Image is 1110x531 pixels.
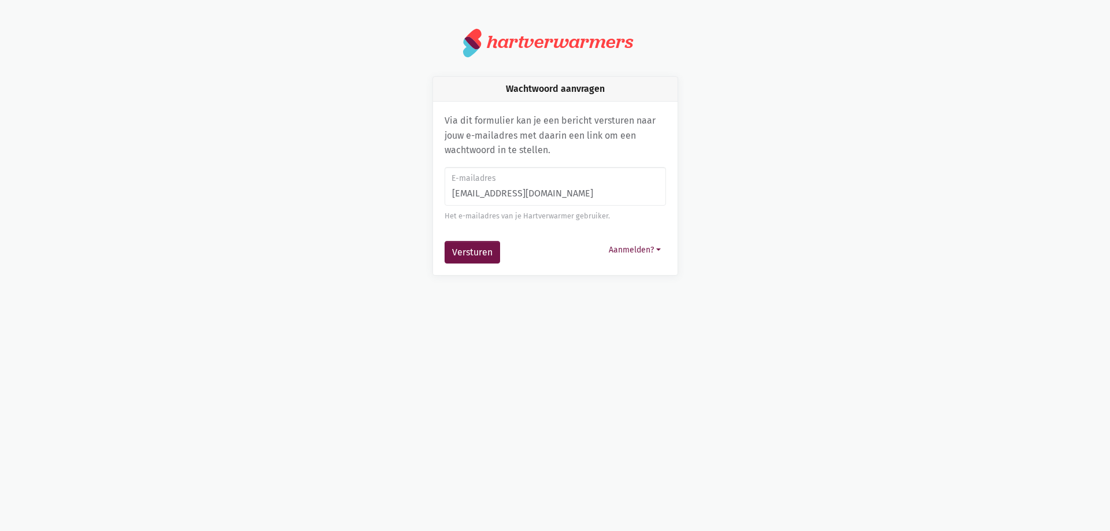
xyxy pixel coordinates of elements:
[452,172,658,185] label: E-mailadres
[445,210,666,222] div: Het e-mailadres van je Hartverwarmer gebruiker.
[445,241,500,264] button: Versturen
[487,31,633,53] div: hartverwarmers
[604,241,666,259] button: Aanmelden?
[433,77,678,102] div: Wachtwoord aanvragen
[463,28,647,58] a: hartverwarmers
[445,167,666,264] form: Wachtwoord aanvragen
[445,113,666,158] p: Via dit formulier kan je een bericht versturen naar jouw e-mailadres met daarin een link om een w...
[463,28,482,58] img: logo.svg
